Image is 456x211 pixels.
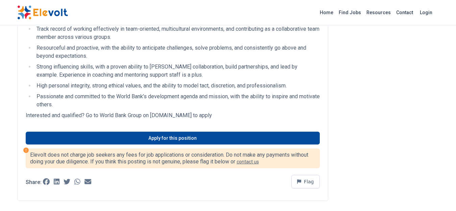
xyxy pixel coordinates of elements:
a: Apply for this position [26,132,320,144]
p: Share: [26,180,42,185]
li: High personal integrity, strong ethical values, and the ability to model tact, discretion, and pr... [34,82,320,90]
li: Strong influencing skills, with a proven ability to [PERSON_NAME] collaboration, build partnershi... [34,63,320,79]
a: contact us [237,159,259,164]
p: Interested and qualified? Go to World Bank Group on [DOMAIN_NAME] to apply [26,111,320,120]
a: Resources [364,7,393,18]
button: Flag [291,175,320,188]
a: Login [416,6,436,19]
li: Resourceful and proactive, with the ability to anticipate challenges, solve problems, and consist... [34,44,320,60]
img: Elevolt [17,5,68,20]
p: Elevolt does not charge job seekers any fees for job applications or consideration. Do not make a... [30,152,315,165]
li: Track record of working effectively in team-oriented, multicultural environments, and contributin... [34,25,320,41]
a: Find Jobs [336,7,364,18]
a: Contact [393,7,416,18]
li: Passionate and committed to the World Bank’s development agenda and mission, with the ability to ... [34,93,320,109]
a: Home [317,7,336,18]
